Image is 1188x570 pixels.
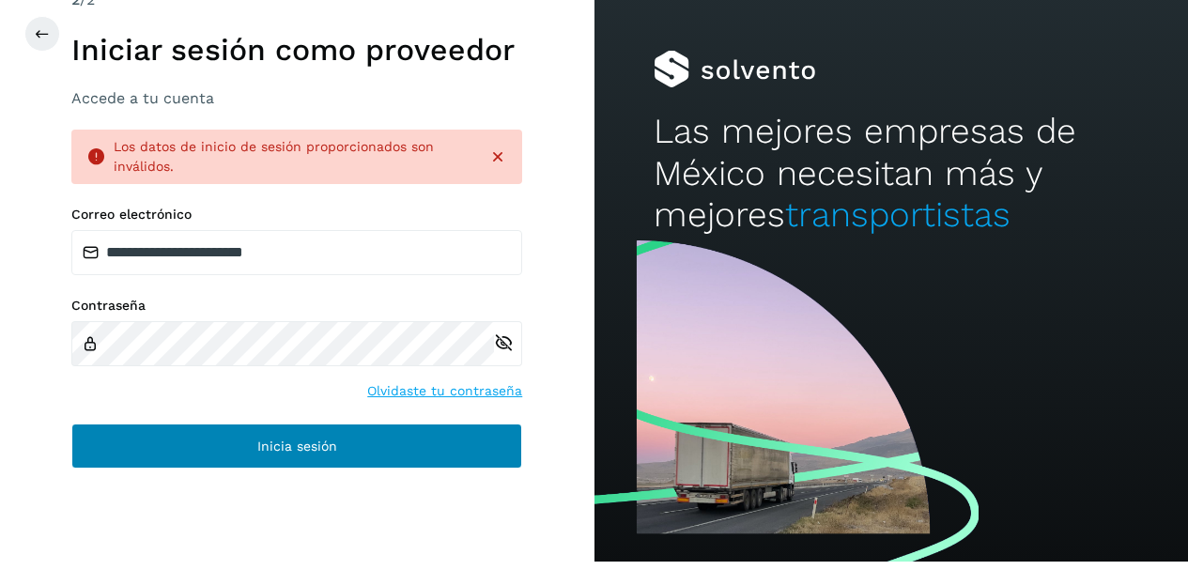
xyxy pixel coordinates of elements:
div: Los datos de inicio de sesión proporcionados son inválidos. [114,137,473,177]
label: Contraseña [71,298,522,314]
span: Inicia sesión [257,439,337,453]
iframe: reCAPTCHA [154,491,440,564]
h3: Accede a tu cuenta [71,89,522,107]
a: Olvidaste tu contraseña [367,381,522,401]
h2: Las mejores empresas de México necesitan más y mejores [654,111,1129,236]
span: transportistas [785,194,1011,235]
label: Correo electrónico [71,207,522,223]
button: Inicia sesión [71,424,522,469]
